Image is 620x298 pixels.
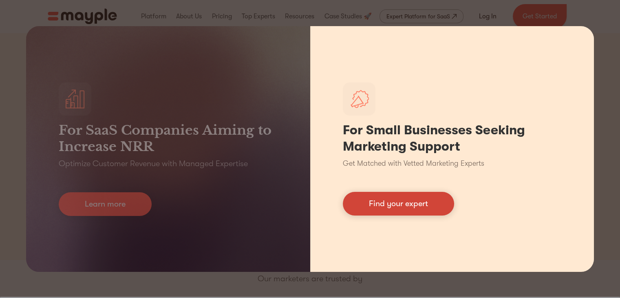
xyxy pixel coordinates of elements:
h3: For SaaS Companies Aiming to Increase NRR [59,122,278,155]
a: Find your expert [343,192,454,216]
a: Learn more [59,192,152,216]
p: Get Matched with Vetted Marketing Experts [343,158,484,169]
p: Optimize Customer Revenue with Managed Expertise [59,158,248,169]
h1: For Small Businesses Seeking Marketing Support [343,122,562,155]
